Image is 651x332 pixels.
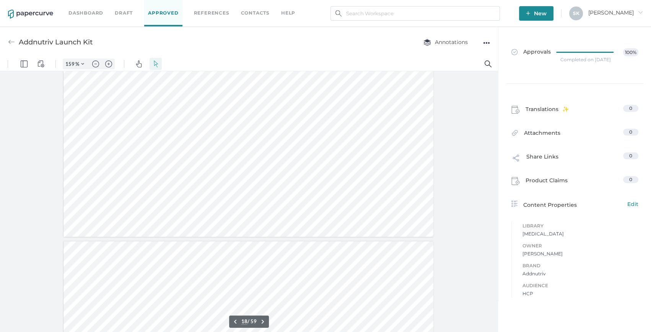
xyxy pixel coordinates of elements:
[511,129,638,141] a: Attachments0
[629,129,632,135] span: 0
[241,261,257,268] form: / 59
[638,10,643,15] i: arrow_right
[21,3,28,10] img: default-leftsidepanel.svg
[68,9,103,17] a: Dashboard
[623,48,638,56] span: 100%
[92,3,99,10] img: default-minus.svg
[629,153,632,159] span: 0
[629,105,632,111] span: 0
[511,105,638,116] a: Translations0
[194,9,229,17] a: References
[522,242,638,250] span: Owner
[511,200,638,209] div: Content Properties
[511,106,520,114] img: claims-icon.71597b81.svg
[133,1,145,13] button: Pan
[76,2,89,12] button: Zoom Controls
[105,3,112,10] img: default-plus.svg
[511,48,551,57] span: Approvals
[103,2,115,12] button: Zoom in
[522,222,638,230] span: Library
[335,10,342,16] img: search.bf03fe8b.svg
[258,260,267,269] button: Next page
[81,5,84,8] img: chevron.svg
[63,3,75,10] input: Set zoom
[241,261,247,268] input: Set page
[519,6,553,21] button: New
[330,6,500,21] input: Search Workspace
[522,290,638,298] span: HCP
[115,9,133,17] a: Draft
[152,3,159,10] img: default-select.svg
[511,49,518,55] img: approved-grey.341b8de9.svg
[511,152,638,167] a: Share Links0
[511,176,638,188] a: Product Claims0
[522,262,638,270] span: Brand
[507,41,643,70] a: Approvals100%
[511,201,518,207] img: content-properties-icon.34d20aed.svg
[629,177,632,182] span: 0
[35,1,47,13] button: View Controls
[511,200,638,209] a: Content PropertiesEdit
[135,3,142,10] img: default-pan.svg
[281,9,295,17] div: help
[485,3,492,10] img: default-magnifying-glass.svg
[483,38,490,48] div: ●●●
[588,9,643,16] span: [PERSON_NAME]
[522,270,638,278] span: Addnutriv
[150,1,162,13] button: Select
[526,176,568,188] span: Product Claims
[19,35,93,49] div: Addnutriv Launch Kit
[75,4,79,10] span: %
[524,129,560,141] span: Attachments
[8,39,15,46] img: back-arrow-grey.72011ae3.svg
[423,39,431,46] img: annotation-layers.cc6d0e6b.svg
[511,177,520,185] img: claims-icon.71597b81.svg
[511,129,518,138] img: attachments-icon.0dd0e375.svg
[526,105,569,116] span: Translations
[90,2,102,12] button: Zoom out
[627,200,638,208] span: Edit
[511,153,521,165] img: share-link-icon.af96a55c.svg
[522,250,638,258] span: [PERSON_NAME]
[18,1,30,13] button: Panel
[37,3,44,10] img: default-viewcontrols.svg
[522,230,638,238] span: [MEDICAL_DATA]
[8,10,53,19] img: papercurve-logo-colour.7244d18c.svg
[423,39,468,46] span: Annotations
[526,152,558,167] span: Share Links
[482,1,494,13] button: Search
[522,281,638,290] span: Audience
[416,35,475,49] button: Annotations
[231,260,240,269] button: Previous page
[526,6,547,21] span: New
[573,10,579,16] span: S K
[526,11,530,15] img: plus-white.e19ec114.svg
[241,9,270,17] a: Contacts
